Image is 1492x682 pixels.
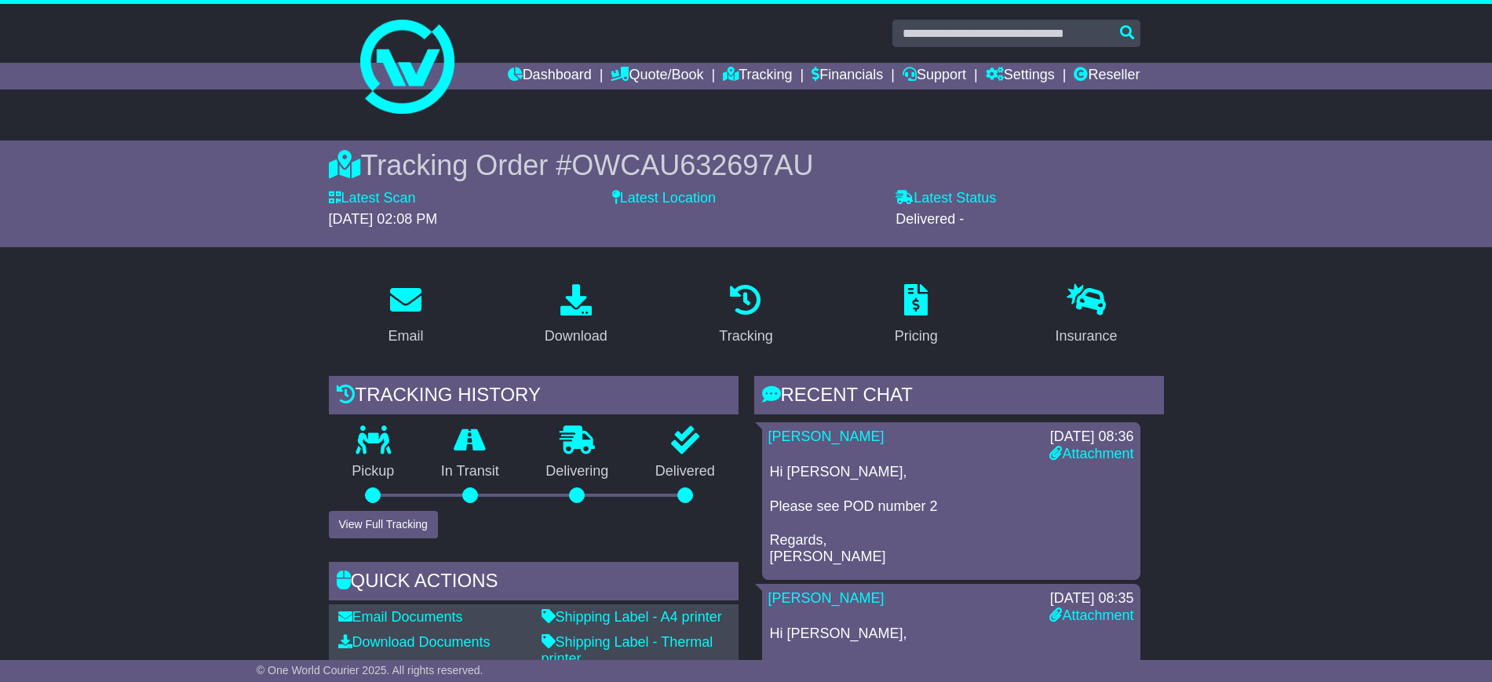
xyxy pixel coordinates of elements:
[1049,429,1133,446] div: [DATE] 08:36
[1056,326,1118,347] div: Insurance
[770,625,1133,677] p: Hi [PERSON_NAME], Please see POD number 1
[534,279,618,352] a: Download
[329,562,739,604] div: Quick Actions
[896,190,996,207] label: Latest Status
[1049,446,1133,461] a: Attachment
[1045,279,1128,352] a: Insurance
[632,463,739,480] p: Delivered
[719,326,772,347] div: Tracking
[378,279,433,352] a: Email
[611,63,703,89] a: Quote/Book
[542,609,722,625] a: Shipping Label - A4 printer
[388,326,423,347] div: Email
[1049,590,1133,607] div: [DATE] 08:35
[418,463,523,480] p: In Transit
[754,376,1164,418] div: RECENT CHAT
[1049,607,1133,623] a: Attachment
[329,211,438,227] span: [DATE] 02:08 PM
[329,148,1164,182] div: Tracking Order #
[338,634,491,650] a: Download Documents
[885,279,948,352] a: Pricing
[329,376,739,418] div: Tracking history
[986,63,1055,89] a: Settings
[612,190,716,207] label: Latest Location
[895,326,938,347] div: Pricing
[508,63,592,89] a: Dashboard
[542,634,713,667] a: Shipping Label - Thermal printer
[723,63,792,89] a: Tracking
[903,63,966,89] a: Support
[768,429,885,444] a: [PERSON_NAME]
[329,463,418,480] p: Pickup
[768,590,885,606] a: [PERSON_NAME]
[1074,63,1140,89] a: Reseller
[545,326,607,347] div: Download
[896,211,964,227] span: Delivered -
[770,464,1133,566] p: Hi [PERSON_NAME], Please see POD number 2 Regards, [PERSON_NAME]
[571,149,813,181] span: OWCAU632697AU
[257,664,483,677] span: © One World Courier 2025. All rights reserved.
[329,190,416,207] label: Latest Scan
[709,279,782,352] a: Tracking
[329,511,438,538] button: View Full Tracking
[812,63,883,89] a: Financials
[523,463,633,480] p: Delivering
[338,609,463,625] a: Email Documents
